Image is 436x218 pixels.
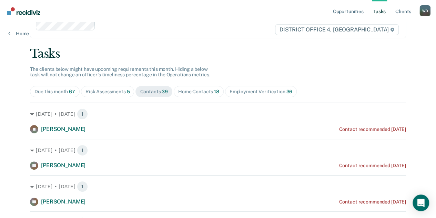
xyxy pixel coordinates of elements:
[214,89,219,94] span: 18
[30,145,406,156] div: [DATE] • [DATE] 1
[30,47,406,61] div: Tasks
[77,108,88,120] span: 1
[34,89,75,95] div: Due this month
[85,89,130,95] div: Risk Assessments
[162,89,168,94] span: 39
[286,89,292,94] span: 36
[339,126,406,132] div: Contact recommended [DATE]
[30,66,210,78] span: The clients below might have upcoming requirements this month. Hiding a below task will not chang...
[419,5,430,16] button: Profile dropdown button
[339,163,406,169] div: Contact recommended [DATE]
[140,89,168,95] div: Contacts
[77,181,88,192] span: 1
[30,108,406,120] div: [DATE] • [DATE] 1
[41,162,85,169] span: [PERSON_NAME]
[275,24,399,35] span: DISTRICT OFFICE 4, [GEOGRAPHIC_DATA]
[178,89,219,95] div: Home Contacts
[339,199,406,205] div: Contact recommended [DATE]
[69,89,75,94] span: 67
[77,145,88,156] span: 1
[41,198,85,205] span: [PERSON_NAME]
[8,30,29,37] a: Home
[41,126,85,132] span: [PERSON_NAME]
[127,89,130,94] span: 5
[419,5,430,16] div: W B
[230,89,292,95] div: Employment Verification
[30,181,406,192] div: [DATE] • [DATE] 1
[7,7,40,15] img: Recidiviz
[413,195,429,211] div: Open Intercom Messenger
